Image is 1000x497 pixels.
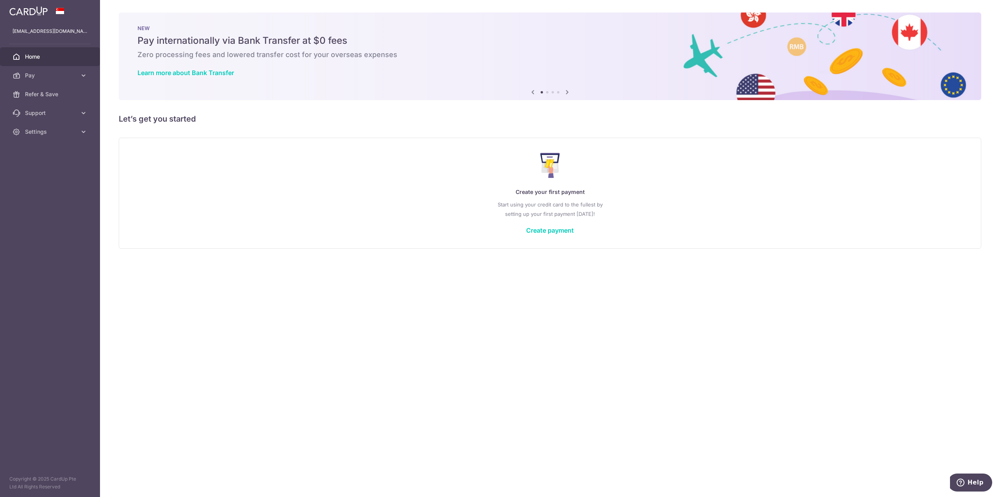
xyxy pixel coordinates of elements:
[137,50,962,59] h6: Zero processing fees and lowered transfer cost for your overseas expenses
[119,13,981,100] img: Bank transfer banner
[526,226,574,234] a: Create payment
[137,25,962,31] p: NEW
[25,128,77,136] span: Settings
[12,27,87,35] p: [EMAIL_ADDRESS][DOMAIN_NAME]
[540,153,560,178] img: Make Payment
[9,6,48,16] img: CardUp
[137,34,962,47] h5: Pay internationally via Bank Transfer at $0 fees
[119,113,981,125] h5: Let’s get you started
[135,187,965,197] p: Create your first payment
[137,69,234,77] a: Learn more about Bank Transfer
[25,72,77,79] span: Pay
[135,200,965,219] p: Start using your credit card to the fullest by setting up your first payment [DATE]!
[25,53,77,61] span: Home
[25,109,77,117] span: Support
[950,474,992,493] iframe: Opens a widget where you can find more information
[25,90,77,98] span: Refer & Save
